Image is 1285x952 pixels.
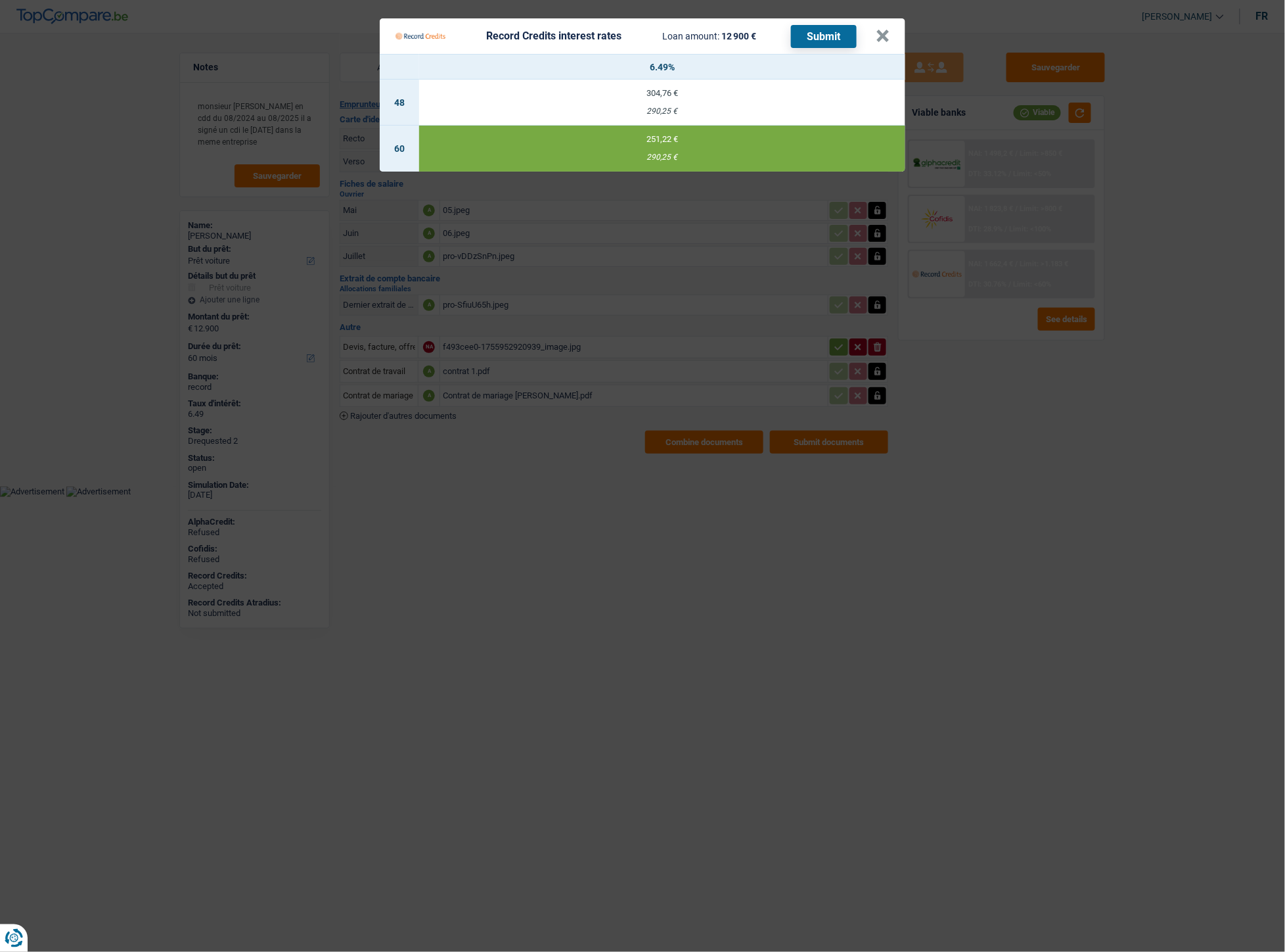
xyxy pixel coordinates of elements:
div: 290,25 € [419,153,905,162]
td: 60 [380,126,419,172]
span: 12 900 € [722,31,757,41]
th: 6.49% [419,55,905,80]
button: Submit [791,25,857,48]
button: × [876,30,890,43]
div: 290,25 € [419,107,905,116]
div: 251,22 € [419,135,905,143]
td: 48 [380,80,419,126]
div: Record Credits interest rates [486,31,621,41]
span: Loan amount: [663,31,720,41]
div: 304,76 € [419,89,905,97]
img: Record Credits [395,24,445,49]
